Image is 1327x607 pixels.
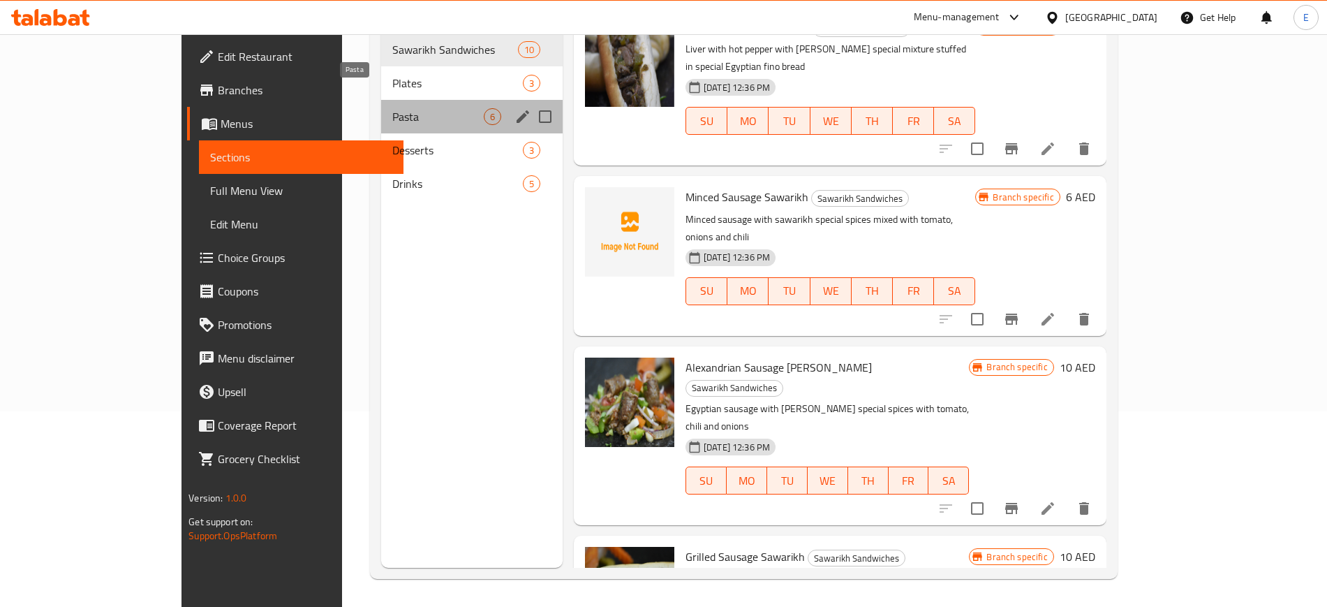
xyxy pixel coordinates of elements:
span: 6 [484,110,501,124]
span: TU [774,111,804,131]
span: [DATE] 12:36 PM [698,441,776,454]
span: Branch specific [981,360,1053,374]
h6: 10 AED [1060,547,1095,566]
button: MO [727,107,769,135]
div: Sawarikh Sandwiches [685,380,783,397]
img: Alexandrian Sausage Sawarikh [585,358,674,447]
span: Sections [210,149,392,166]
span: MO [733,111,763,131]
div: items [523,75,540,92]
span: SU [692,281,722,301]
a: Coverage Report [187,409,403,442]
span: Plates [392,75,522,92]
p: Liver with hot pepper with [PERSON_NAME] special mixture stuffed in special Egyptian fino bread [685,41,975,75]
a: Edit Menu [199,207,403,241]
button: SA [934,277,975,305]
span: Sawarikh Sandwiches [392,41,517,58]
button: delete [1067,302,1101,336]
span: 3 [524,144,540,157]
button: MO [727,467,767,495]
span: E [1303,10,1309,25]
span: Sawarikh Sandwiches [812,191,908,207]
span: SA [940,111,970,131]
button: WE [810,107,852,135]
button: SA [928,467,969,495]
a: Branches [187,73,403,107]
span: 5 [524,177,540,191]
button: Branch-specific-item [995,132,1028,166]
span: Promotions [218,316,392,333]
span: Version: [188,489,223,507]
span: Branches [218,82,392,98]
button: SA [934,107,975,135]
span: [DATE] 12:36 PM [698,81,776,94]
span: 3 [524,77,540,90]
span: FR [898,281,928,301]
button: TU [769,107,810,135]
span: WE [816,111,846,131]
p: Egyptian sausage with [PERSON_NAME] special spices with tomato, chili and onions [685,400,969,435]
div: Drinks5 [381,167,563,200]
span: Edit Menu [210,216,392,233]
span: Menu disclaimer [218,350,392,367]
span: MO [733,281,763,301]
span: SA [940,281,970,301]
span: TU [773,471,802,491]
a: Menu disclaimer [187,342,403,375]
span: Alexandrian Sausage [PERSON_NAME] [685,357,872,378]
button: delete [1067,132,1101,166]
span: Grocery Checklist [218,451,392,467]
span: SA [934,471,963,491]
span: MO [732,471,762,491]
button: Branch-specific-item [995,492,1028,525]
div: Pasta6edit [381,100,563,133]
div: Sawarikh Sandwiches10 [381,33,563,66]
button: delete [1067,492,1101,525]
span: Menus [221,115,392,132]
a: Edit menu item [1039,500,1056,517]
img: Minced Sausage Sawarikh [585,187,674,277]
a: Sections [199,140,403,174]
span: WE [813,471,843,491]
a: Promotions [187,308,403,342]
span: TU [774,281,804,301]
div: items [523,175,540,192]
button: WE [808,467,848,495]
span: Upsell [218,383,392,400]
h6: 6 AED [1066,17,1095,37]
span: Sawarikh Sandwiches [686,380,783,396]
div: items [523,142,540,159]
span: Branch specific [981,550,1053,564]
p: Minced sausage with sawarikh special spices mixed with tomato, onions and chili [685,211,975,246]
div: Menu-management [914,9,1000,26]
span: FR [894,471,924,491]
a: Edit menu item [1039,311,1056,328]
a: Full Menu View [199,174,403,207]
span: Full Menu View [210,182,392,199]
button: FR [893,107,934,135]
button: TU [767,467,808,495]
button: edit [512,106,533,127]
span: Get support on: [188,513,253,531]
div: [GEOGRAPHIC_DATA] [1065,10,1157,25]
a: Coupons [187,275,403,308]
a: Support.OpsPlatform [188,527,277,545]
a: Edit Restaurant [187,40,403,73]
button: TH [848,467,889,495]
span: [DATE] 12:36 PM [698,251,776,264]
span: Drinks [392,175,522,192]
span: Coverage Report [218,417,392,434]
span: Coupons [218,283,392,300]
span: TH [857,111,887,131]
span: FR [898,111,928,131]
button: SU [685,467,727,495]
div: Desserts3 [381,133,563,167]
div: Sawarikh Sandwiches [808,550,905,566]
span: Minced Sausage Sawarikh [685,187,808,207]
a: Upsell [187,375,403,409]
button: SU [685,277,727,305]
nav: Menu sections [381,27,563,206]
span: Select to update [963,494,992,523]
span: TH [857,281,887,301]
